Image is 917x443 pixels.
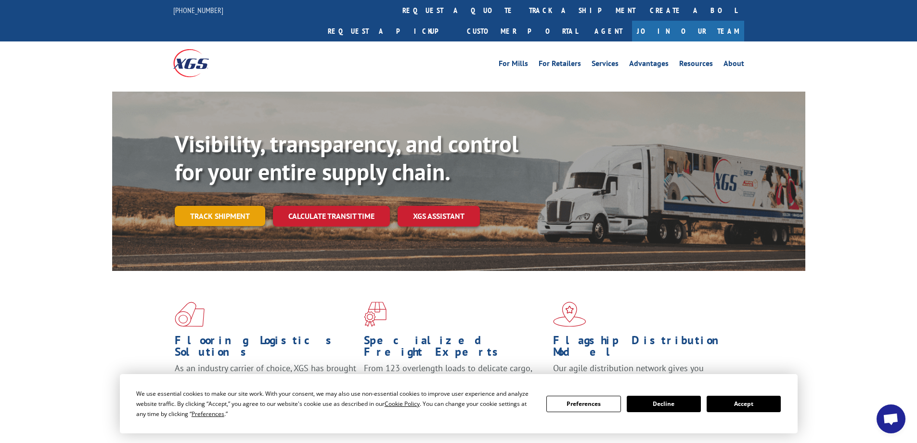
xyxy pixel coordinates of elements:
a: Calculate transit time [273,206,390,227]
img: xgs-icon-total-supply-chain-intelligence-red [175,302,205,327]
img: xgs-icon-flagship-distribution-model-red [553,302,586,327]
a: For Retailers [539,60,581,70]
span: Our agile distribution network gives you nationwide inventory management on demand. [553,362,730,385]
span: Cookie Policy [385,400,420,408]
a: Request a pickup [321,21,460,41]
h1: Flagship Distribution Model [553,335,735,362]
span: As an industry carrier of choice, XGS has brought innovation and dedication to flooring logistics... [175,362,356,397]
a: About [723,60,744,70]
a: Agent [585,21,632,41]
button: Decline [627,396,701,412]
a: XGS ASSISTANT [398,206,480,227]
a: Customer Portal [460,21,585,41]
div: We use essential cookies to make our site work. With your consent, we may also use non-essential ... [136,389,535,419]
a: Open chat [877,404,905,433]
p: From 123 overlength loads to delicate cargo, our experienced staff knows the best way to move you... [364,362,546,405]
a: Advantages [629,60,669,70]
a: [PHONE_NUMBER] [173,5,223,15]
h1: Flooring Logistics Solutions [175,335,357,362]
span: Preferences [192,410,224,418]
div: Cookie Consent Prompt [120,374,798,433]
a: Resources [679,60,713,70]
button: Accept [707,396,781,412]
h1: Specialized Freight Experts [364,335,546,362]
b: Visibility, transparency, and control for your entire supply chain. [175,129,518,187]
a: For Mills [499,60,528,70]
a: Track shipment [175,206,265,226]
img: xgs-icon-focused-on-flooring-red [364,302,387,327]
a: Services [592,60,619,70]
a: Join Our Team [632,21,744,41]
button: Preferences [546,396,620,412]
